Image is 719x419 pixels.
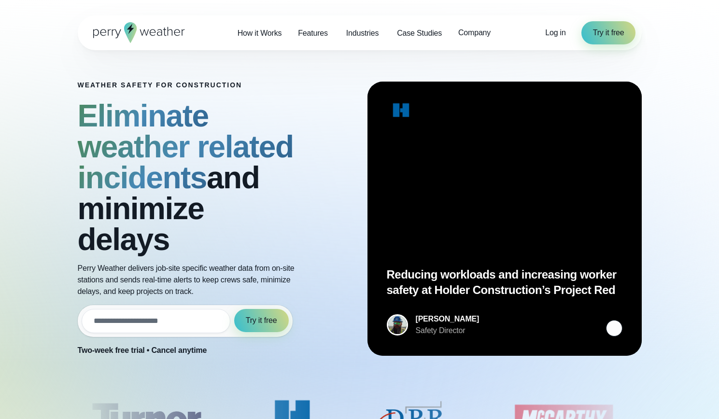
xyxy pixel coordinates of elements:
[78,263,304,297] p: Perry Weather delivers job-site specific weather data from on-site stations and sends real-time a...
[458,27,491,39] span: Company
[389,23,450,43] a: Case Studies
[387,101,416,123] img: Holder.svg
[229,23,290,43] a: How it Works
[545,28,565,37] span: Log in
[78,100,304,255] h2: and minimize delays
[388,316,407,334] img: Merco Chantres Headshot
[416,313,479,325] div: [PERSON_NAME]
[78,346,207,354] strong: Two-week free trial • Cancel anytime
[397,28,442,39] span: Case Studies
[298,28,328,39] span: Features
[238,28,282,39] span: How it Works
[387,267,622,298] p: Reducing workloads and increasing worker safety at Holder Construction’s Project Red
[234,309,289,332] button: Try it free
[346,28,379,39] span: Industries
[416,325,479,336] div: Safety Director
[593,27,624,39] span: Try it free
[246,315,277,326] span: Try it free
[581,21,636,44] a: Try it free
[545,27,565,39] a: Log in
[78,81,304,89] h1: Weather safety for Construction
[78,98,294,195] strong: Eliminate weather related incidents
